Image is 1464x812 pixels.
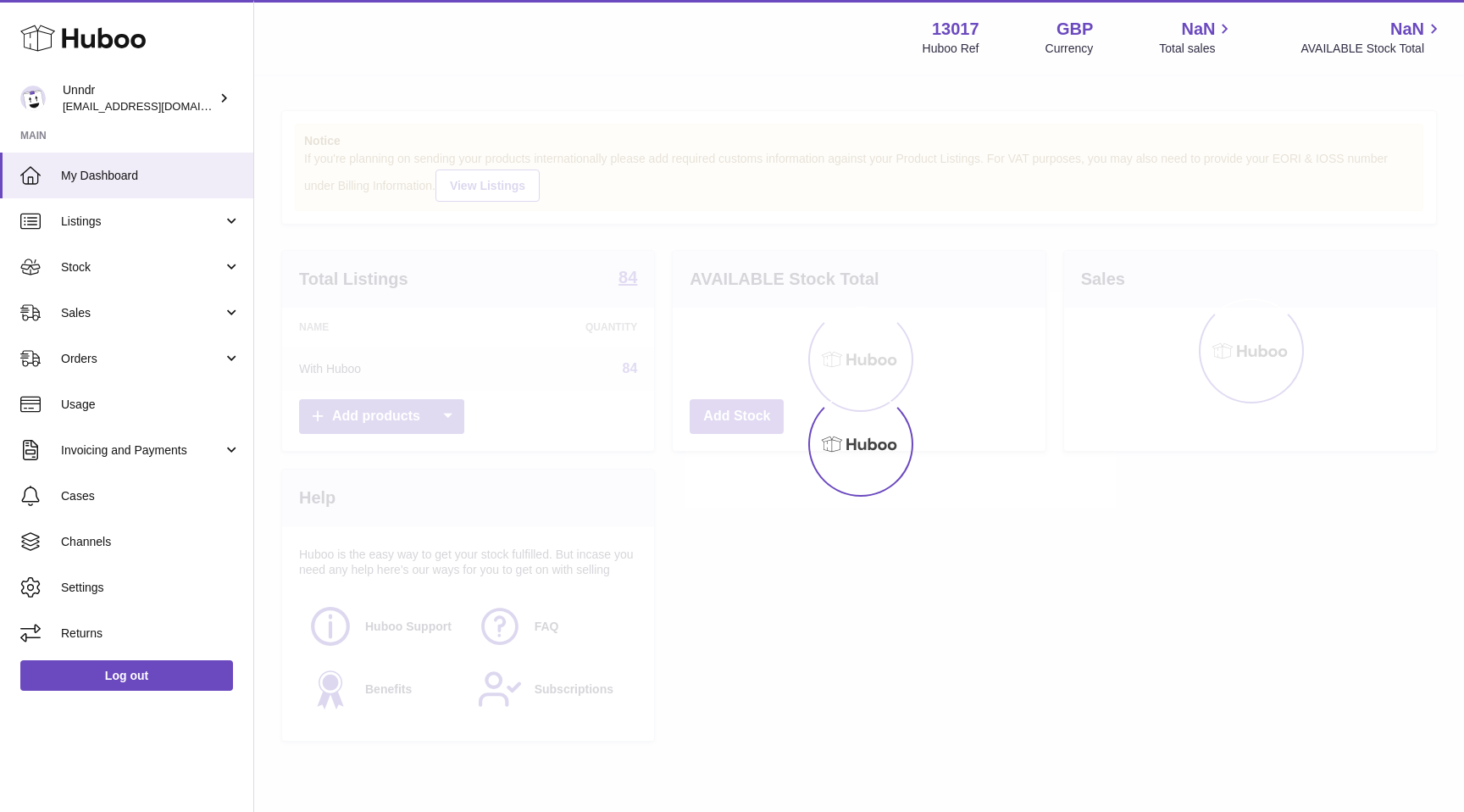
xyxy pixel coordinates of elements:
[61,488,241,504] span: Cases
[1045,41,1094,57] div: Currency
[63,82,215,114] div: Unndr
[1300,41,1444,57] span: AVAILABLE Stock Total
[61,214,223,230] span: Listings
[20,86,46,111] img: sofiapanwar@gmail.com
[1159,41,1234,57] span: Total sales
[923,41,979,57] div: Huboo Ref
[61,580,241,596] span: Settings
[61,305,223,321] span: Sales
[1181,18,1215,41] span: NaN
[20,660,233,691] a: Log out
[61,168,241,184] span: My Dashboard
[61,534,241,550] span: Channels
[63,99,249,113] span: [EMAIL_ADDRESS][DOMAIN_NAME]
[1300,18,1444,57] a: NaN AVAILABLE Stock Total
[61,442,223,459] span: Invoicing and Payments
[1056,18,1093,41] strong: GBP
[932,18,979,41] strong: 13017
[61,626,241,642] span: Returns
[61,351,223,367] span: Orders
[61,397,241,413] span: Usage
[1390,18,1424,41] span: NaN
[1159,18,1234,57] a: NaN Total sales
[61,259,223,275] span: Stock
